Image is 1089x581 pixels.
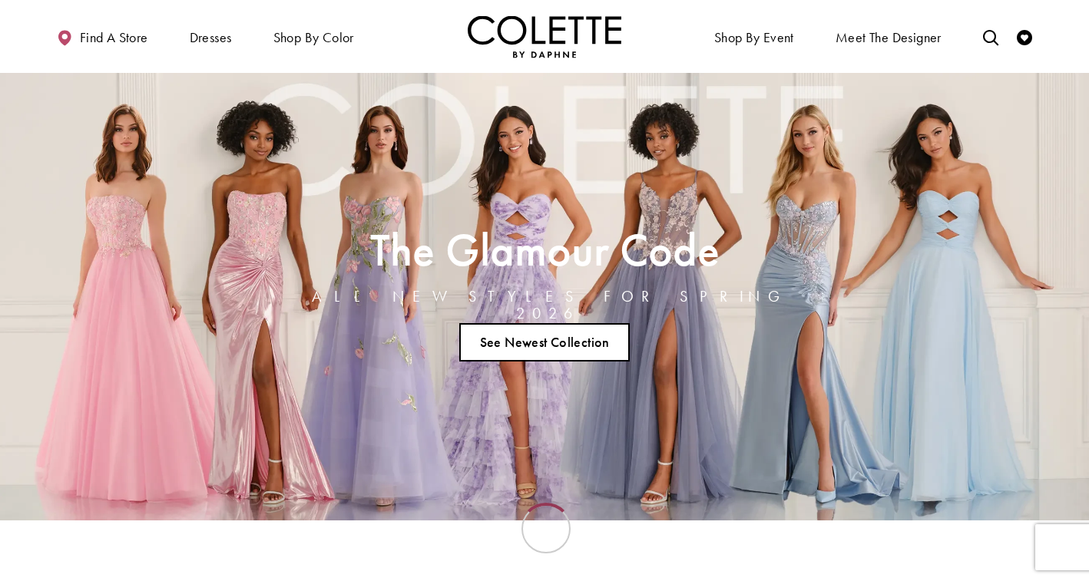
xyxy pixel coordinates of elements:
[270,15,358,58] span: Shop by color
[714,30,794,45] span: Shop By Event
[302,229,787,271] h2: The Glamour Code
[832,15,945,58] a: Meet the designer
[53,15,151,58] a: Find a store
[468,15,621,58] a: Visit Home Page
[302,288,787,322] h4: ALL NEW STYLES FOR SPRING 2026
[1013,15,1036,58] a: Check Wishlist
[273,30,354,45] span: Shop by color
[297,317,792,368] ul: Slider Links
[186,15,236,58] span: Dresses
[836,30,942,45] span: Meet the designer
[459,323,630,361] a: See Newest Collection The Glamour Code ALL NEW STYLES FOR SPRING 2026
[979,15,1002,58] a: Toggle search
[190,30,232,45] span: Dresses
[710,15,798,58] span: Shop By Event
[80,30,148,45] span: Find a store
[468,15,621,58] img: Colette by Daphne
